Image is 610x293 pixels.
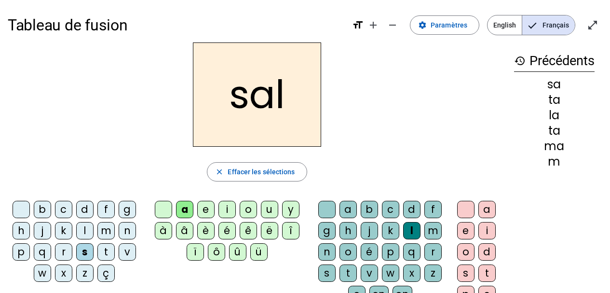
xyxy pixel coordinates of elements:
div: h [339,222,357,239]
div: r [55,243,72,261]
div: k [55,222,72,239]
div: ç [97,265,115,282]
span: Paramètres [431,19,467,31]
div: t [97,243,115,261]
div: l [76,222,94,239]
div: c [382,201,399,218]
span: English [488,15,522,35]
span: Effacer les sélections [228,166,295,178]
div: é [218,222,236,239]
div: ü [250,243,268,261]
div: s [318,265,336,282]
button: Diminuer la taille de la police [383,15,402,35]
div: j [361,222,378,239]
div: f [97,201,115,218]
div: é [361,243,378,261]
div: â [176,222,193,239]
div: î [282,222,299,239]
div: a [176,201,193,218]
div: a [478,201,496,218]
div: t [339,265,357,282]
div: z [424,265,442,282]
div: h [13,222,30,239]
div: o [457,243,474,261]
div: m [424,222,442,239]
div: k [382,222,399,239]
div: m [97,222,115,239]
div: ë [261,222,278,239]
div: d [76,201,94,218]
mat-icon: settings [418,21,427,29]
span: Français [522,15,575,35]
div: e [457,222,474,239]
div: i [478,222,496,239]
mat-button-toggle-group: Language selection [487,15,575,35]
div: j [34,222,51,239]
div: la [514,110,595,121]
mat-icon: open_in_full [587,19,598,31]
h1: Tableau de fusion [8,10,344,41]
div: o [339,243,357,261]
div: q [403,243,420,261]
div: s [457,265,474,282]
div: o [240,201,257,218]
div: n [119,222,136,239]
div: r [424,243,442,261]
mat-icon: format_size [352,19,364,31]
div: à [155,222,172,239]
div: n [318,243,336,261]
div: ï [187,243,204,261]
div: g [318,222,336,239]
div: ê [240,222,257,239]
div: w [34,265,51,282]
div: ô [208,243,225,261]
mat-icon: history [514,55,526,67]
div: u [261,201,278,218]
div: v [119,243,136,261]
button: Augmenter la taille de la police [364,15,383,35]
div: i [218,201,236,218]
h3: Précédents [514,50,595,72]
div: è [197,222,215,239]
div: q [34,243,51,261]
mat-icon: remove [387,19,398,31]
div: b [361,201,378,218]
div: g [119,201,136,218]
div: e [197,201,215,218]
div: ma [514,140,595,152]
div: x [55,265,72,282]
button: Effacer les sélections [207,162,307,181]
h2: sal [193,42,321,147]
div: p [382,243,399,261]
div: c [55,201,72,218]
mat-icon: add [367,19,379,31]
div: d [403,201,420,218]
div: f [424,201,442,218]
button: Paramètres [410,15,479,35]
div: s [76,243,94,261]
div: a [339,201,357,218]
div: ta [514,94,595,106]
div: ta [514,125,595,137]
div: w [382,265,399,282]
div: x [403,265,420,282]
div: v [361,265,378,282]
div: b [34,201,51,218]
div: l [403,222,420,239]
mat-icon: close [215,167,224,176]
div: p [13,243,30,261]
div: z [76,265,94,282]
div: û [229,243,246,261]
div: t [478,265,496,282]
div: sa [514,79,595,90]
div: y [282,201,299,218]
div: d [478,243,496,261]
button: Entrer en plein écran [583,15,602,35]
div: m [514,156,595,167]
